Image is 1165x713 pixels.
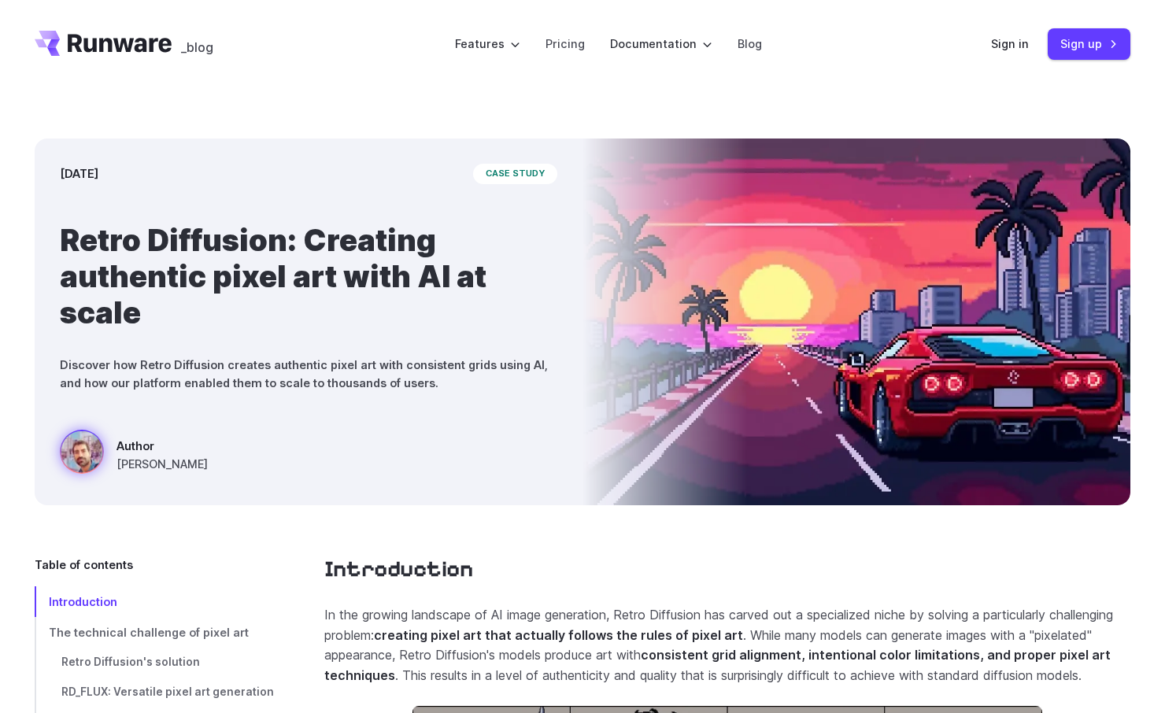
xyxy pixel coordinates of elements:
strong: consistent grid alignment, intentional color limitations, and proper pixel art techniques [324,647,1111,683]
label: Features [455,35,520,53]
a: Sign in [991,35,1029,53]
a: Go to / [35,31,172,56]
p: Discover how Retro Diffusion creates authentic pixel art with consistent grids using AI, and how ... [60,356,557,392]
img: a red sports car on a futuristic highway with a sunset and city skyline in the background, styled... [582,139,1130,505]
span: Author [116,437,208,455]
h1: Retro Diffusion: Creating authentic pixel art with AI at scale [60,222,557,331]
label: Documentation [610,35,712,53]
a: Blog [738,35,762,53]
span: case study [473,164,557,184]
a: Introduction [324,556,473,583]
a: The technical challenge of pixel art [35,617,274,648]
span: _blog [181,41,213,54]
span: Introduction [49,595,117,608]
a: RD_FLUX: Versatile pixel art generation [35,678,274,707]
a: Sign up [1048,28,1130,59]
time: [DATE] [60,164,98,183]
span: The technical challenge of pixel art [49,626,249,639]
a: Pricing [546,35,585,53]
a: a red sports car on a futuristic highway with a sunset and city skyline in the background, styled... [60,430,208,480]
span: Retro Diffusion's solution [61,656,200,668]
a: Retro Diffusion's solution [35,648,274,678]
a: Introduction [35,586,274,617]
span: Table of contents [35,556,133,574]
p: In the growing landscape of AI image generation, Retro Diffusion has carved out a specialized nic... [324,605,1130,685]
span: [PERSON_NAME] [116,455,208,473]
strong: creating pixel art that actually follows the rules of pixel art [374,627,743,643]
a: _blog [181,31,213,56]
span: RD_FLUX: Versatile pixel art generation [61,685,274,698]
